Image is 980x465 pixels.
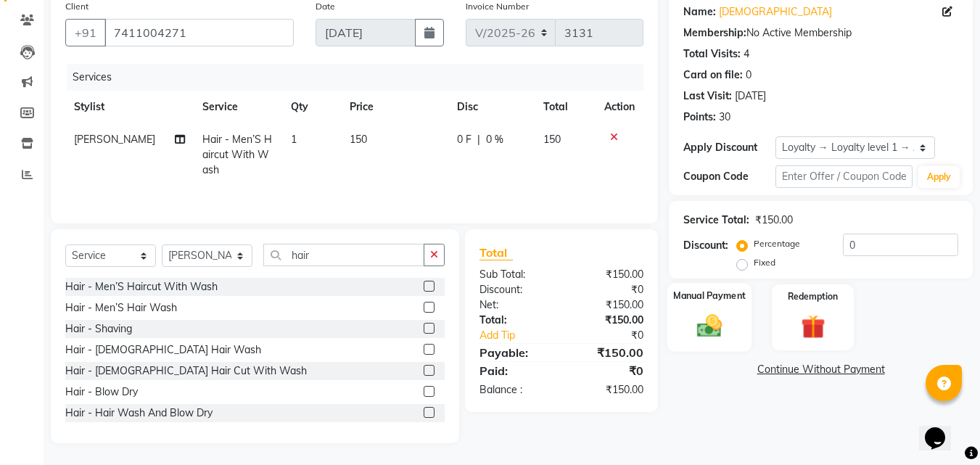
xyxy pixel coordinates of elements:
span: Total [479,245,513,260]
div: Discount: [469,282,561,297]
div: Discount: [683,238,728,253]
div: Total Visits: [683,46,741,62]
div: [DATE] [735,89,766,104]
div: ₹150.00 [755,213,793,228]
div: Balance : [469,382,561,398]
th: Price [341,91,448,123]
a: [DEMOGRAPHIC_DATA] [719,4,832,20]
a: Continue Without Payment [672,362,970,377]
div: Hair - Blow Dry [65,384,138,400]
div: Points: [683,110,716,125]
button: +91 [65,19,106,46]
th: Stylist [65,91,194,123]
span: | [477,132,480,147]
div: ₹0 [577,328,655,343]
span: 0 F [457,132,472,147]
img: _cash.svg [689,311,730,340]
div: Services [67,64,654,91]
div: Total: [469,313,561,328]
span: 0 % [486,132,503,147]
div: Last Visit: [683,89,732,104]
div: Payable: [469,344,561,361]
input: Search by Name/Mobile/Email/Code [104,19,294,46]
div: ₹150.00 [561,297,654,313]
img: _gift.svg [794,312,833,342]
div: 30 [719,110,730,125]
iframe: chat widget [919,407,965,450]
span: 1 [291,133,297,146]
div: ₹0 [561,362,654,379]
a: Add Tip [469,328,577,343]
th: Qty [282,91,341,123]
div: ₹150.00 [561,344,654,361]
span: 150 [543,133,561,146]
span: 150 [350,133,367,146]
label: Manual Payment [673,289,746,303]
span: Hair - Men’S Haircut With Wash [202,133,272,176]
label: Redemption [788,290,838,303]
div: Membership: [683,25,746,41]
div: ₹150.00 [561,382,654,398]
div: Sub Total: [469,267,561,282]
div: 4 [744,46,749,62]
input: Enter Offer / Coupon Code [775,165,913,188]
div: ₹0 [561,282,654,297]
input: Search or Scan [263,244,424,266]
div: Card on file: [683,67,743,83]
div: Net: [469,297,561,313]
div: Hair - Hair Wash And Blow Dry [65,406,213,421]
div: Hair - [DEMOGRAPHIC_DATA] Hair Cut With Wash [65,363,307,379]
button: Apply [918,166,960,188]
div: Apply Discount [683,140,775,155]
div: ₹150.00 [561,313,654,328]
div: Coupon Code [683,169,775,184]
div: Hair - Shaving [65,321,132,337]
div: Service Total: [683,213,749,228]
label: Percentage [754,237,800,250]
label: Fixed [754,256,775,269]
div: ₹150.00 [561,267,654,282]
div: 0 [746,67,752,83]
th: Service [194,91,282,123]
th: Action [596,91,643,123]
div: Hair - Men’S Hair Wash [65,300,177,316]
div: No Active Membership [683,25,958,41]
span: [PERSON_NAME] [74,133,155,146]
div: Paid: [469,362,561,379]
th: Disc [448,91,535,123]
th: Total [535,91,596,123]
div: Hair - [DEMOGRAPHIC_DATA] Hair Wash [65,342,261,358]
div: Name: [683,4,716,20]
div: Hair - Men’S Haircut With Wash [65,279,218,295]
